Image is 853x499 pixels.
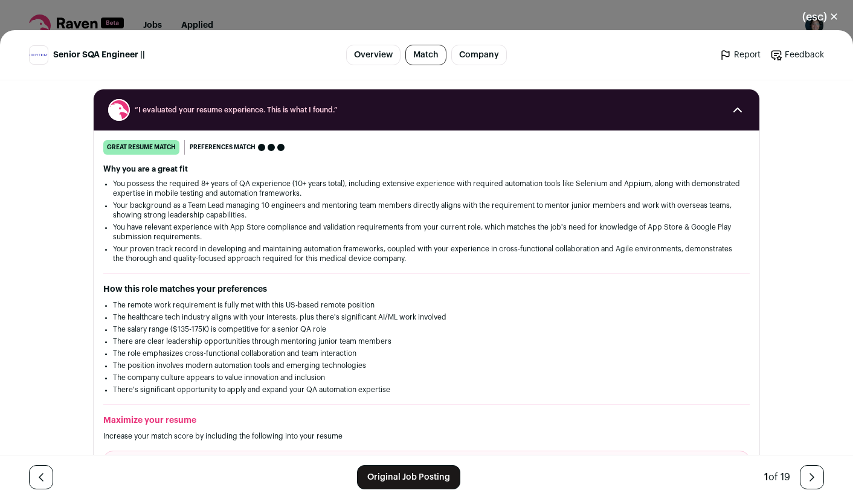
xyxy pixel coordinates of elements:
[113,385,740,394] li: There's significant opportunity to apply and expand your QA automation expertise
[719,49,761,61] a: Report
[113,201,740,220] li: Your background as a Team Lead managing 10 engineers and mentoring team members directly aligns w...
[135,105,718,115] span: “I evaluated your resume experience. This is what I found.”
[764,470,790,485] div: of 19
[113,349,740,358] li: The role emphasizes cross-functional collaboration and team interaction
[113,312,740,322] li: The healthcare tech industry aligns with your interests, plus there's significant AI/ML work invo...
[405,45,446,65] a: Match
[103,414,750,427] h2: Maximize your resume
[357,465,460,489] a: Original Job Posting
[788,4,853,30] button: Close modal
[346,45,401,65] a: Overview
[770,49,824,61] a: Feedback
[113,373,740,382] li: The company culture appears to value innovation and inclusion
[190,141,256,153] span: Preferences match
[764,472,768,482] span: 1
[103,164,750,174] h2: Why you are a great fit
[53,49,145,61] span: Senior SQA Engineer ||
[451,45,507,65] a: Company
[103,431,750,441] p: Increase your match score by including the following into your resume
[30,54,48,56] img: 672bc304b8f08114ec0e92775f67ca45756d4d3018f2602efeef64f83d798834.jpg
[113,324,740,334] li: The salary range ($135-175K) is competitive for a senior QA role
[113,361,740,370] li: The position involves modern automation tools and emerging technologies
[113,179,740,198] li: You possess the required 8+ years of QA experience (10+ years total), including extensive experie...
[113,336,740,346] li: There are clear leadership opportunities through mentoring junior team members
[103,283,750,295] h2: How this role matches your preferences
[103,140,179,155] div: great resume match
[113,222,740,242] li: You have relevant experience with App Store compliance and validation requirements from your curr...
[113,244,740,263] li: Your proven track record in developing and maintaining automation frameworks, coupled with your e...
[113,300,740,310] li: The remote work requirement is fully met with this US-based remote position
